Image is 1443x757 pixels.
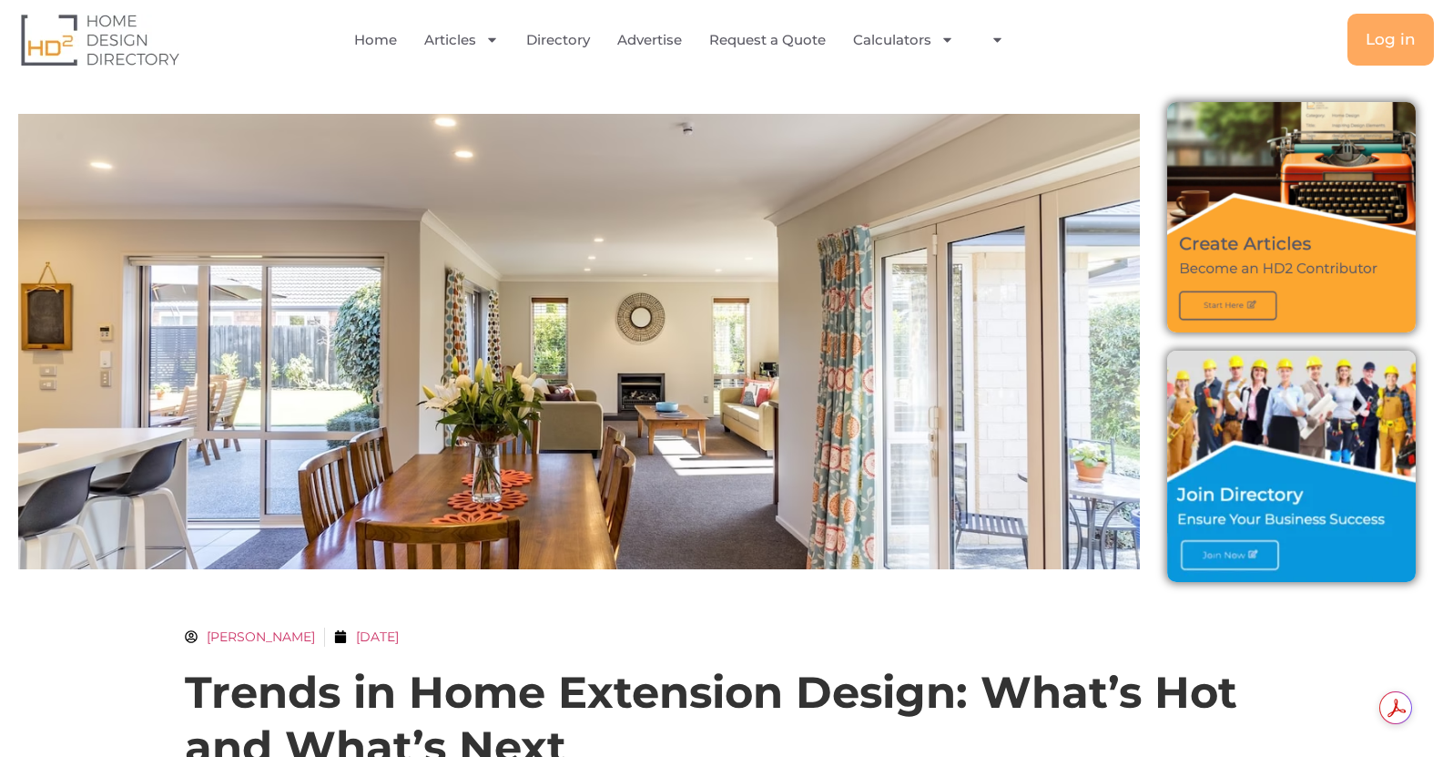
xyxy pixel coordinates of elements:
a: Log in [1347,14,1434,66]
a: Request a Quote [709,19,826,61]
nav: Menu [294,19,1078,61]
a: Directory [526,19,590,61]
span: Log in [1366,32,1416,47]
a: Articles [424,19,499,61]
time: [DATE] [356,629,399,645]
span: [PERSON_NAME] [198,628,315,647]
a: Home [354,19,397,61]
a: [DATE] [334,628,399,647]
a: Advertise [617,19,682,61]
a: [PERSON_NAME] [185,628,315,647]
img: Create Articles [1167,102,1416,332]
img: Join Directory [1167,351,1416,581]
a: Calculators [853,19,954,61]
